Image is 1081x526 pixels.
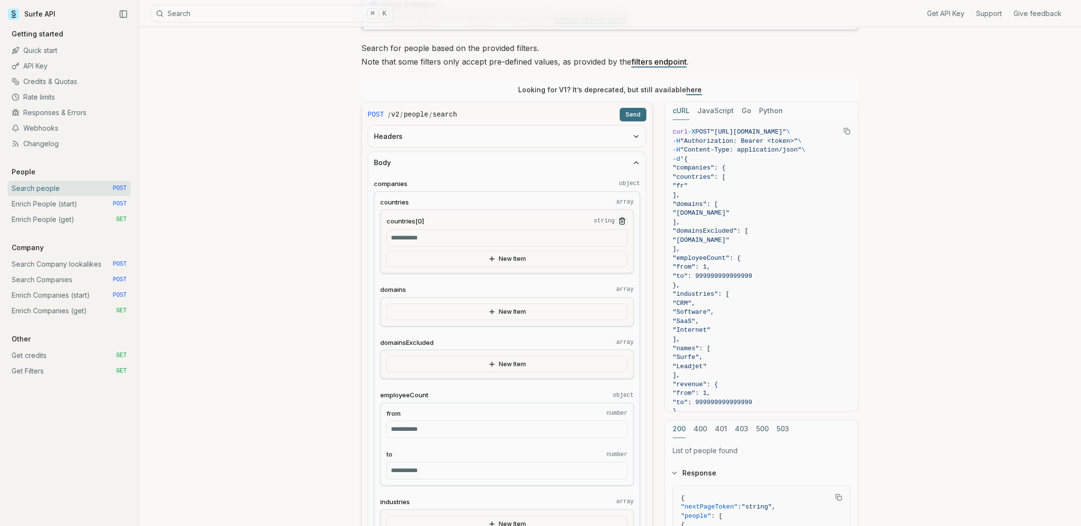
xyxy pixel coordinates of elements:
a: API Key [8,58,131,74]
span: POST [113,291,127,299]
span: GET [116,367,127,375]
span: \ [797,137,801,145]
a: Surfe API [8,7,55,21]
button: New Item [387,304,627,320]
button: 500 [756,420,769,438]
span: POST [368,110,384,119]
a: Enrich People (get) GET [8,212,131,227]
span: to [387,450,392,459]
span: : [738,503,742,510]
span: -X [688,128,695,136]
span: countries[0] [387,217,424,226]
span: POST [695,128,710,136]
span: "names": [ [673,345,710,352]
span: ], [673,191,680,199]
code: array [616,498,634,506]
button: Search⌘K [151,5,393,22]
a: Credits & Quotas [8,74,131,89]
code: number [607,451,627,458]
a: Rate limits [8,89,131,105]
span: "to": 999999999999999 [673,399,752,406]
code: string [594,217,615,225]
code: number [607,409,627,417]
button: Send [620,108,646,121]
span: / [429,110,432,119]
a: Support [976,9,1002,18]
span: "domains": [ [673,201,718,208]
button: Remove Item [617,216,627,226]
span: "from": 1, [673,390,710,397]
span: industries [380,497,410,507]
span: GET [116,352,127,359]
button: Copy Text [831,490,846,505]
kbd: ⌘ [367,8,378,19]
span: "countries": [ [673,173,726,181]
span: "people" [681,512,711,520]
span: \ [786,128,790,136]
span: / [388,110,390,119]
button: JavaScript [697,102,734,120]
code: array [616,339,634,346]
kbd: K [379,8,390,19]
a: Enrich Companies (start) POST [8,288,131,303]
button: Body [368,152,646,173]
span: "revenue": { [673,381,718,388]
span: curl [673,128,688,136]
code: array [616,198,634,206]
button: 503 [777,420,789,438]
a: Quick start [8,43,131,58]
span: ], [673,336,680,343]
span: "[URL][DOMAIN_NAME]" [710,128,786,136]
button: Python [759,102,783,120]
a: Get API Key [927,9,964,18]
button: New Item [387,251,627,267]
code: array [616,286,634,293]
button: cURL [673,102,690,120]
span: "string" [742,503,772,510]
span: ], [673,372,680,379]
span: \ [801,146,805,153]
button: Headers [368,126,646,147]
a: Webhooks [8,120,131,136]
span: "[DOMAIN_NAME]" [673,237,729,244]
span: "companies": { [673,164,726,171]
span: } [673,407,676,415]
span: "Software", [673,308,714,316]
span: "SaaS", [673,318,699,325]
span: -d [673,155,680,163]
a: filters endpoint [631,57,687,67]
button: Copy Text [840,124,854,138]
span: "CRM", [673,300,695,307]
button: New Item [387,356,627,373]
span: '{ [680,155,688,163]
span: "Authorization: Bearer <token>" [680,137,798,145]
button: 400 [693,420,707,438]
a: Search Company lookalikes POST [8,256,131,272]
a: Search people POST [8,181,131,196]
span: GET [116,307,127,315]
span: -H [673,137,680,145]
span: "domainsExcluded": [ [673,227,748,235]
span: domains [380,285,406,294]
span: "employeeCount": { [673,255,741,262]
span: POST [113,260,127,268]
a: Give feedback [1013,9,1062,18]
p: Search for people based on the provided filters. Note that some filters only accept pre-defined v... [361,41,859,68]
span: POST [113,276,127,284]
a: Get credits GET [8,348,131,363]
span: "Leadjet" [673,363,707,370]
code: v2 [391,110,400,119]
span: / [400,110,403,119]
span: , [772,503,776,510]
a: Search Companies POST [8,272,131,288]
span: domainsExcluded [380,338,434,347]
span: ], [673,219,680,226]
code: people [404,110,428,119]
span: POST [113,200,127,208]
p: Looking for V1? It’s deprecated, but still available [518,85,702,95]
p: Other [8,334,34,344]
button: 401 [715,420,727,438]
a: Changelog [8,136,131,152]
span: }, [673,282,680,289]
a: Enrich People (start) POST [8,196,131,212]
